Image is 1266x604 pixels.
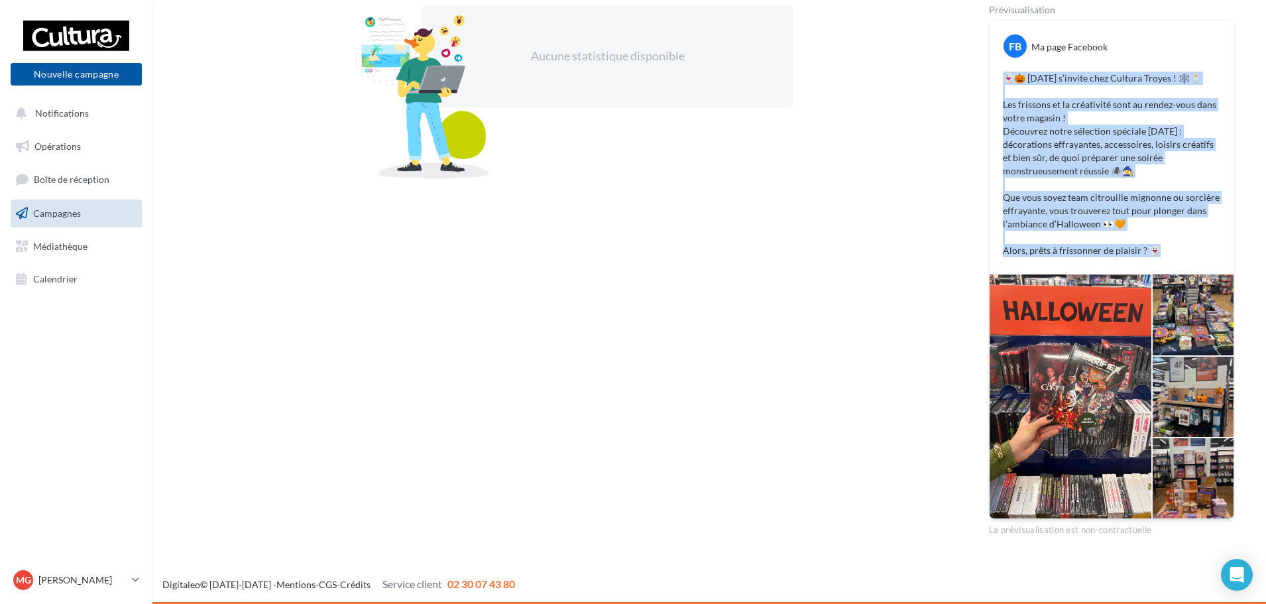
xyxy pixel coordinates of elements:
p: [PERSON_NAME] [38,574,127,587]
p: 👻🎃 [DATE] s’invite chez Cultura Troyes ! 🕸️🕯️ Les frissons et la créativité sont au rendez-vous d... [1003,72,1220,257]
span: Calendrier [33,273,78,284]
a: Mentions [276,579,316,590]
div: La prévisualisation est non-contractuelle [989,519,1234,536]
span: Notifications [35,107,89,119]
div: Ma page Facebook [1031,40,1108,54]
div: FB [1004,34,1027,58]
a: CGS [319,579,337,590]
div: Prévisualisation [989,5,1234,15]
span: Service client [382,577,442,590]
div: Open Intercom Messenger [1221,559,1253,591]
span: Boîte de réception [34,174,109,185]
button: Notifications [8,99,139,127]
span: Médiathèque [33,240,87,251]
div: Aucune statistique disponible [465,48,751,65]
a: MG [PERSON_NAME] [11,568,142,593]
a: Campagnes [8,200,144,227]
span: MG [16,574,31,587]
span: © [DATE]-[DATE] - - - [162,579,515,590]
a: Calendrier [8,265,144,293]
span: Opérations [34,141,81,152]
a: Médiathèque [8,233,144,261]
span: Campagnes [33,208,81,219]
a: Opérations [8,133,144,160]
a: Crédits [340,579,371,590]
button: Nouvelle campagne [11,63,142,86]
a: Digitaleo [162,579,200,590]
span: 02 30 07 43 80 [447,577,515,590]
a: Boîte de réception [8,165,144,194]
